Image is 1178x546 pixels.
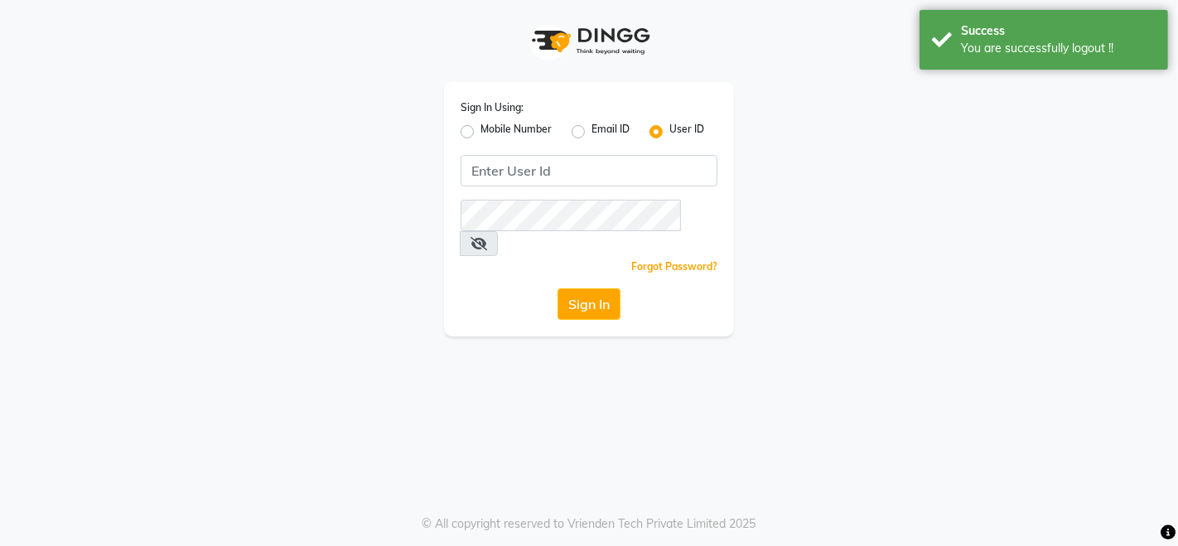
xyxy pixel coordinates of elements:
label: Email ID [591,122,630,142]
label: User ID [669,122,704,142]
button: Sign In [558,288,620,320]
div: You are successfully logout !! [961,40,1156,57]
input: Username [461,200,681,231]
label: Sign In Using: [461,100,524,115]
img: logo1.svg [523,17,655,65]
div: Success [961,22,1156,40]
label: Mobile Number [480,122,552,142]
input: Username [461,155,717,186]
a: Forgot Password? [631,260,717,273]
